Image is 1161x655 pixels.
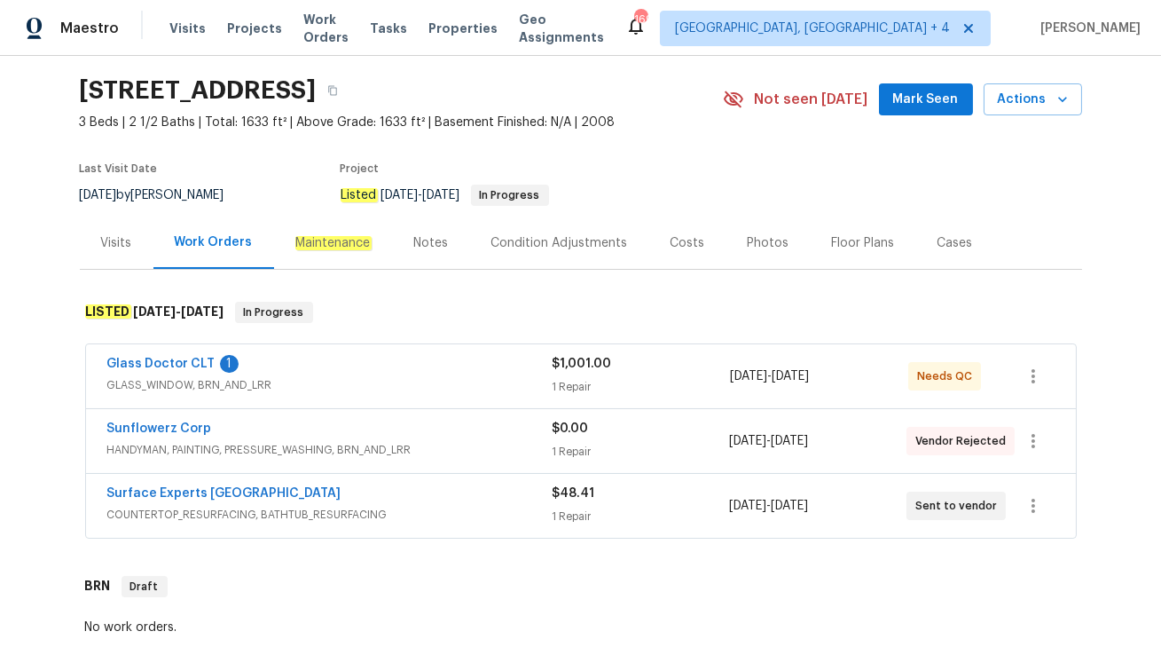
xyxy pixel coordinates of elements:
[80,558,1082,615] div: BRN Draft
[671,234,705,252] div: Costs
[107,376,553,394] span: GLASS_WINDOW, BRN_AND_LRR
[748,234,789,252] div: Photos
[107,506,552,524] span: COUNTERTOP_RESURFACING, BATHTUB_RESURFACING
[80,185,246,206] div: by [PERSON_NAME]
[101,234,132,252] div: Visits
[491,234,628,252] div: Condition Adjustments
[370,22,407,35] span: Tasks
[169,20,206,37] span: Visits
[80,82,317,99] h2: [STREET_ADDRESS]
[295,236,372,250] em: Maintenance
[730,367,809,385] span: -
[123,578,166,596] span: Draft
[675,20,950,37] span: [GEOGRAPHIC_DATA], [GEOGRAPHIC_DATA] + 4
[134,305,224,318] span: -
[755,91,868,108] span: Not seen [DATE]
[107,441,552,459] span: HANDYMAN, PAINTING, PRESSURE_WASHING, BRN_AND_LRR
[341,163,380,174] span: Project
[428,20,498,37] span: Properties
[381,189,419,201] span: [DATE]
[552,487,594,500] span: $48.41
[984,83,1082,116] button: Actions
[772,370,809,383] span: [DATE]
[832,234,895,252] div: Floor Plans
[729,500,766,512] span: [DATE]
[771,435,808,447] span: [DATE]
[237,304,311,321] span: In Progress
[879,83,973,116] button: Mark Seen
[107,487,341,500] a: Surface Experts [GEOGRAPHIC_DATA]
[473,190,547,201] span: In Progress
[414,234,449,252] div: Notes
[182,305,224,318] span: [DATE]
[998,89,1068,111] span: Actions
[553,358,612,370] span: $1,001.00
[303,11,349,46] span: Work Orders
[729,497,808,515] span: -
[80,163,158,174] span: Last Visit Date
[937,234,973,252] div: Cases
[634,11,647,28] div: 169
[85,619,1077,636] div: No work orders.
[80,284,1082,341] div: LISTED [DATE]-[DATE]In Progress
[341,188,378,202] em: Listed
[60,20,119,37] span: Maestro
[553,378,731,396] div: 1 Repair
[80,114,723,131] span: 3 Beds | 2 1/2 Baths | Total: 1633 ft² | Above Grade: 1633 ft² | Basement Finished: N/A | 2008
[1033,20,1141,37] span: [PERSON_NAME]
[80,189,117,201] span: [DATE]
[317,75,349,107] button: Copy Address
[552,443,729,461] div: 1 Repair
[771,500,808,512] span: [DATE]
[893,89,959,111] span: Mark Seen
[107,358,216,370] a: Glass Doctor CLT
[423,189,460,201] span: [DATE]
[552,422,588,435] span: $0.00
[915,497,1004,515] span: Sent to vendor
[85,304,131,319] em: LISTED
[381,189,460,201] span: -
[227,20,282,37] span: Projects
[917,367,979,385] span: Needs QC
[729,435,766,447] span: [DATE]
[915,432,1013,450] span: Vendor Rejected
[134,305,177,318] span: [DATE]
[85,576,111,597] h6: BRN
[107,422,212,435] a: Sunflowerz Corp
[220,355,239,373] div: 1
[175,233,253,251] div: Work Orders
[729,432,808,450] span: -
[552,508,729,525] div: 1 Repair
[730,370,767,383] span: [DATE]
[519,11,604,46] span: Geo Assignments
